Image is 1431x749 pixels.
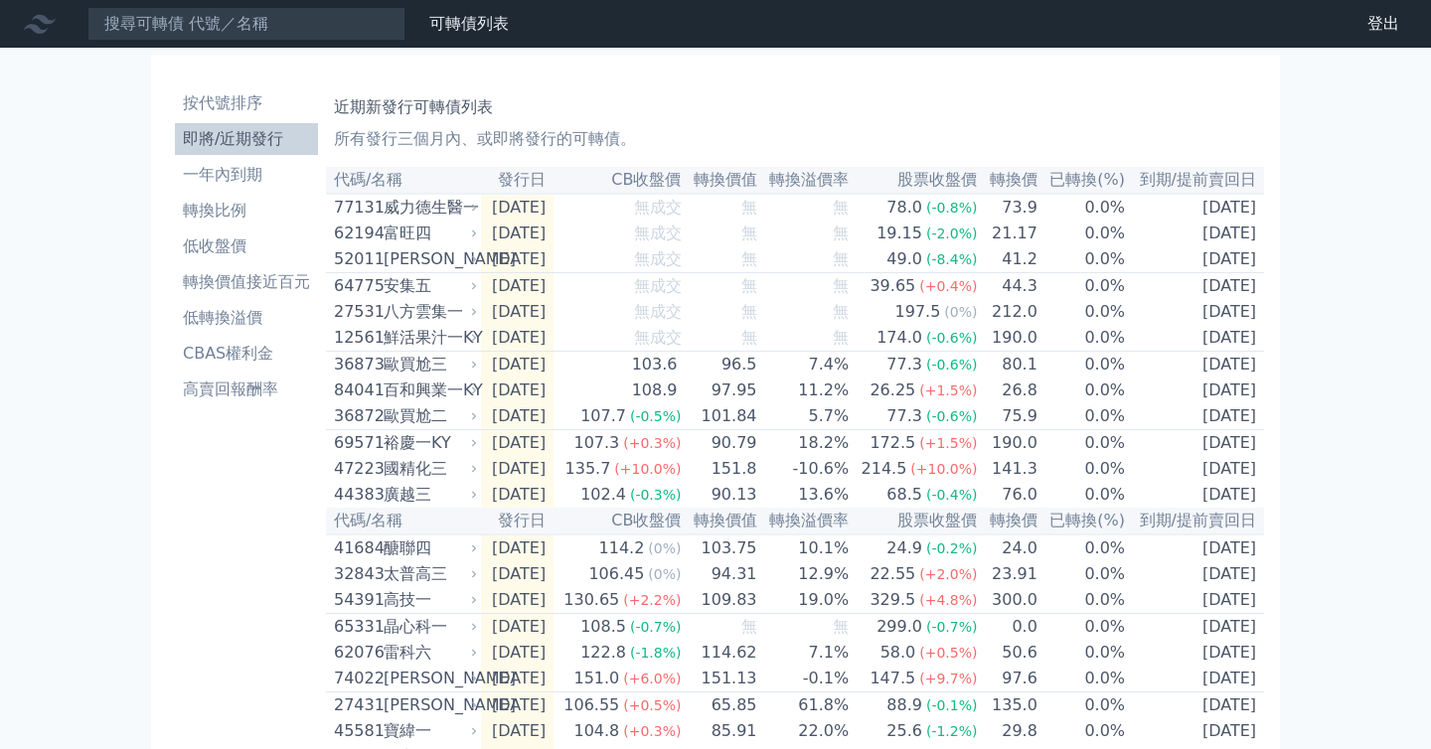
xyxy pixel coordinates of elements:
span: (-0.6%) [926,357,978,373]
td: [DATE] [481,587,554,614]
td: [DATE] [1126,640,1264,666]
td: [DATE] [1126,246,1264,273]
div: 108.9 [628,378,682,402]
li: 轉換價值接近百元 [175,270,318,294]
td: 135.0 [978,692,1037,719]
td: [DATE] [481,456,554,482]
div: 122.8 [576,641,630,665]
div: 77.3 [882,404,926,428]
div: 45581 [334,719,379,743]
th: 到期/提前賣回日 [1126,508,1264,534]
th: CB收盤價 [554,508,682,534]
span: (+0.4%) [919,278,977,294]
span: 無 [741,276,757,295]
span: 無成交 [634,224,682,242]
td: 11.2% [758,377,851,403]
div: 39.65 [866,274,919,298]
th: 轉換價值 [683,508,758,534]
div: 214.5 [858,457,911,481]
td: 190.0 [978,325,1037,352]
th: 發行日 [481,167,554,194]
th: 已轉換(%) [1038,167,1126,194]
div: 77.3 [882,353,926,376]
div: 106.45 [584,562,648,586]
td: 24.0 [978,534,1037,561]
td: [DATE] [1126,692,1264,719]
td: 44.3 [978,273,1037,300]
span: 無 [741,617,757,636]
td: [DATE] [481,352,554,378]
div: 32843 [334,562,379,586]
div: 106.55 [559,693,623,717]
div: 174.0 [873,326,926,350]
span: (+10.0%) [910,461,977,477]
td: 0.0% [1038,377,1126,403]
td: 0.0% [1038,718,1126,744]
td: [DATE] [1126,534,1264,561]
th: 到期/提前賣回日 [1126,167,1264,194]
div: 68.5 [882,483,926,507]
div: 135.7 [561,457,615,481]
td: 61.8% [758,692,851,719]
div: 44383 [334,483,379,507]
div: 130.65 [559,588,623,612]
td: [DATE] [1126,666,1264,692]
td: 7.1% [758,640,851,666]
div: 69571 [334,431,379,455]
td: 22.0% [758,718,851,744]
div: 41684 [334,536,379,560]
div: 歐買尬三 [384,353,473,376]
span: (-0.6%) [926,408,978,424]
td: 103.75 [683,534,758,561]
li: 低轉換溢價 [175,306,318,330]
div: 49.0 [882,247,926,271]
span: (+0.5%) [919,645,977,661]
span: (-2.0%) [926,225,978,241]
a: 按代號排序 [175,87,318,119]
span: 無 [741,302,757,321]
td: 0.0% [1038,614,1126,641]
div: 36873 [334,353,379,376]
td: 75.9 [978,403,1037,430]
th: 發行日 [481,508,554,534]
td: [DATE] [481,718,554,744]
div: 太普高三 [384,562,473,586]
td: 23.91 [978,561,1037,587]
div: 百和興業一KY [384,378,473,402]
span: (-0.2%) [926,540,978,556]
td: [DATE] [1126,377,1264,403]
div: 107.3 [569,431,623,455]
td: 7.4% [758,352,851,378]
td: 73.9 [978,194,1037,221]
a: CBAS權利金 [175,338,318,370]
td: 0.0% [1038,325,1126,352]
li: CBAS權利金 [175,342,318,366]
td: 0.0 [978,614,1037,641]
td: 13.6% [758,482,851,508]
span: 無 [833,328,849,347]
td: 96.5 [683,352,758,378]
span: 無 [741,198,757,217]
div: 65331 [334,615,379,639]
th: 已轉換(%) [1038,508,1126,534]
div: [PERSON_NAME] [384,667,473,690]
span: 無 [833,224,849,242]
div: 172.5 [866,431,919,455]
td: 300.0 [978,587,1037,614]
span: (-0.4%) [926,487,978,503]
li: 低收盤價 [175,234,318,258]
td: 151.13 [683,666,758,692]
td: 0.0% [1038,692,1126,719]
a: 一年內到期 [175,159,318,191]
td: [DATE] [481,561,554,587]
span: (-1.8%) [630,645,682,661]
td: 0.0% [1038,456,1126,482]
td: -0.1% [758,666,851,692]
div: 329.5 [866,588,919,612]
td: 190.0 [978,430,1037,457]
th: 股票收盤價 [850,167,978,194]
div: 108.5 [576,615,630,639]
a: 登出 [1351,8,1415,40]
span: (+1.5%) [919,435,977,451]
div: 197.5 [891,300,945,324]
